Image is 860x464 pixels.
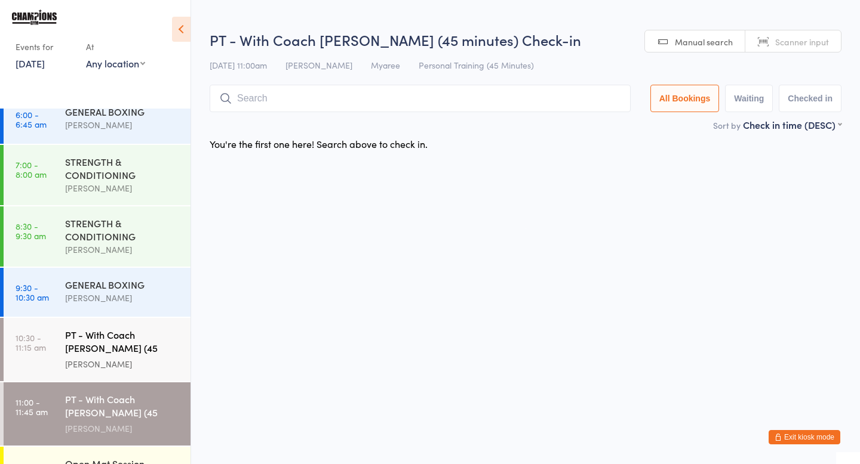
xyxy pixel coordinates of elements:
[65,155,180,181] div: STRENGTH & CONDITIONING
[210,85,631,112] input: Search
[210,137,428,150] div: You're the first one here! Search above to check in.
[16,397,48,416] time: 11:00 - 11:45 am
[371,59,400,71] span: Myaree
[65,216,180,243] div: STRENGTH & CONDITIONING
[65,118,180,132] div: [PERSON_NAME]
[713,119,741,131] label: Sort by
[65,243,180,256] div: [PERSON_NAME]
[65,392,180,422] div: PT - With Coach [PERSON_NAME] (45 minutes)
[16,333,46,352] time: 10:30 - 11:15 am
[65,181,180,195] div: [PERSON_NAME]
[210,59,267,71] span: [DATE] 11:00am
[16,110,47,129] time: 6:00 - 6:45 am
[65,105,180,118] div: GENERAL BOXING
[4,206,191,267] a: 8:30 -9:30 amSTRENGTH & CONDITIONING[PERSON_NAME]
[12,9,57,25] img: Champions Gym Myaree
[16,57,45,70] a: [DATE]
[675,36,733,48] span: Manual search
[725,85,773,112] button: Waiting
[4,318,191,381] a: 10:30 -11:15 amPT - With Coach [PERSON_NAME] (45 minutes)[PERSON_NAME]
[65,422,180,435] div: [PERSON_NAME]
[4,145,191,205] a: 7:00 -8:00 amSTRENGTH & CONDITIONING[PERSON_NAME]
[650,85,720,112] button: All Bookings
[65,328,180,357] div: PT - With Coach [PERSON_NAME] (45 minutes)
[65,357,180,371] div: [PERSON_NAME]
[775,36,829,48] span: Scanner input
[4,95,191,144] a: 6:00 -6:45 amGENERAL BOXING[PERSON_NAME]
[779,85,841,112] button: Checked in
[743,118,841,131] div: Check in time (DESC)
[16,37,74,57] div: Events for
[16,160,47,179] time: 7:00 - 8:00 am
[86,37,145,57] div: At
[419,59,534,71] span: Personal Training (45 Minutes)
[16,221,46,240] time: 8:30 - 9:30 am
[65,291,180,305] div: [PERSON_NAME]
[285,59,352,71] span: [PERSON_NAME]
[4,268,191,317] a: 9:30 -10:30 amGENERAL BOXING[PERSON_NAME]
[4,382,191,446] a: 11:00 -11:45 amPT - With Coach [PERSON_NAME] (45 minutes)[PERSON_NAME]
[65,278,180,291] div: GENERAL BOXING
[210,30,841,50] h2: PT - With Coach [PERSON_NAME] (45 minutes) Check-in
[86,57,145,70] div: Any location
[769,430,840,444] button: Exit kiosk mode
[16,283,49,302] time: 9:30 - 10:30 am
